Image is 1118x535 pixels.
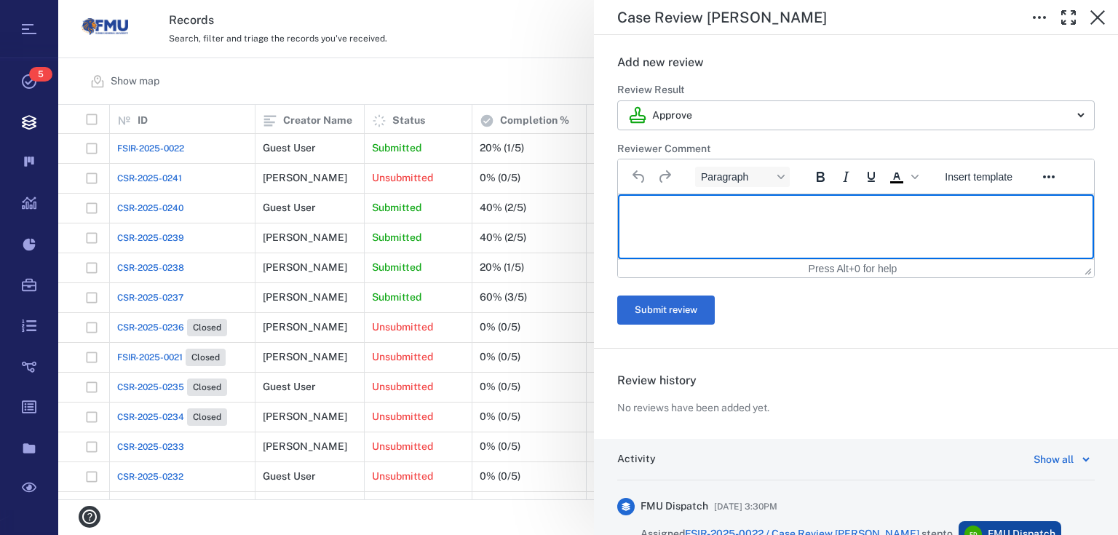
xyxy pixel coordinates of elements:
[617,296,715,325] button: Submit review
[695,167,790,187] button: Block Paragraph
[617,9,827,27] h5: Case Review [PERSON_NAME]
[833,167,858,187] button: Italic
[1036,167,1061,187] button: Reveal or hide additional toolbar items
[617,452,656,467] h6: Activity
[777,263,929,274] div: Press Alt+0 for help
[12,12,464,25] body: Rich Text Area. Press ALT-0 for help.
[1054,3,1083,32] button: Toggle Fullscreen
[641,499,708,514] span: FMU Dispatch
[627,167,651,187] button: Undo
[617,142,1095,156] h6: Reviewer Comment
[33,10,63,23] span: Help
[1034,451,1074,468] div: Show all
[617,54,1095,71] h6: Add new review
[1085,262,1092,275] div: Press the Up and Down arrow keys to resize the editor.
[652,167,677,187] button: Redo
[859,167,884,187] button: Underline
[1025,3,1054,32] button: Toggle to Edit Boxes
[945,171,1012,183] span: Insert template
[939,167,1018,187] button: Insert template
[808,167,833,187] button: Bold
[617,401,769,416] p: No reviews have been added yet.
[29,67,52,82] span: 5
[884,167,921,187] div: Text color Black
[618,194,1094,259] iframe: Rich Text Area
[617,372,1095,389] h6: Review history
[617,83,1095,98] h6: Review Result
[652,108,692,123] p: Approve
[1083,3,1112,32] button: Close
[714,498,777,515] span: [DATE] 3:30PM
[701,171,772,183] span: Paragraph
